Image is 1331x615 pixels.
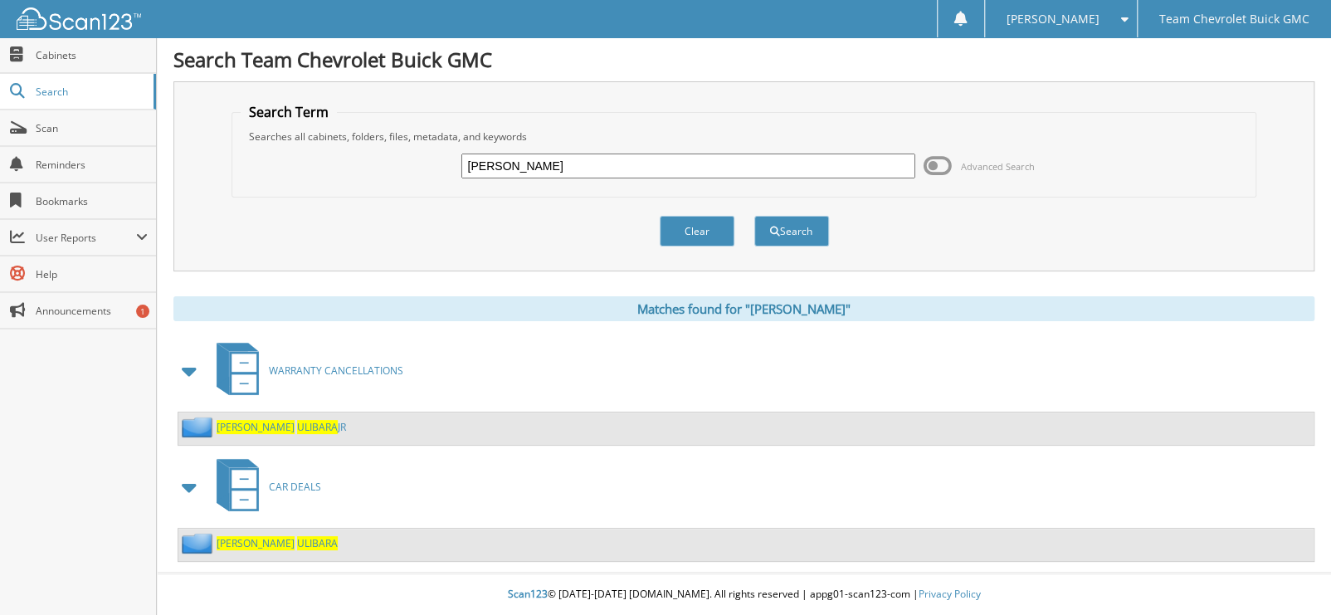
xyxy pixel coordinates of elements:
span: Announcements [36,304,148,318]
a: [PERSON_NAME] ULIBARAJR [217,420,346,434]
div: © [DATE]-[DATE] [DOMAIN_NAME]. All rights reserved | appg01-scan123-com | [157,574,1331,615]
span: User Reports [36,231,136,245]
span: Scan123 [508,587,548,601]
div: Matches found for "[PERSON_NAME]" [173,296,1314,321]
span: CAR DEALS [269,480,321,494]
button: Search [754,216,829,246]
span: Cabinets [36,48,148,62]
span: Help [36,267,148,281]
button: Clear [660,216,734,246]
iframe: Chat Widget [1248,535,1331,615]
h1: Search Team Chevrolet Buick GMC [173,46,1314,73]
span: Team Chevrolet Buick GMC [1159,14,1309,24]
a: [PERSON_NAME] ULIBARA [217,536,338,550]
span: Bookmarks [36,194,148,208]
span: ULIBARA [297,420,338,434]
span: [PERSON_NAME] [217,536,295,550]
img: folder2.png [182,417,217,437]
div: 1 [136,305,149,318]
span: WARRANTY CANCELLATIONS [269,364,403,378]
span: Scan [36,121,148,135]
div: Searches all cabinets, folders, files, metadata, and keywords [241,129,1248,144]
span: [PERSON_NAME] [1007,14,1099,24]
img: scan123-logo-white.svg [17,7,141,30]
legend: Search Term [241,103,337,121]
span: Search [36,85,145,99]
span: Advanced Search [961,160,1035,173]
a: CAR DEALS [207,454,321,520]
a: Privacy Policy [919,587,981,601]
span: ULIBARA [297,536,338,550]
span: [PERSON_NAME] [217,420,295,434]
a: WARRANTY CANCELLATIONS [207,338,403,403]
img: folder2.png [182,533,217,554]
span: Reminders [36,158,148,172]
